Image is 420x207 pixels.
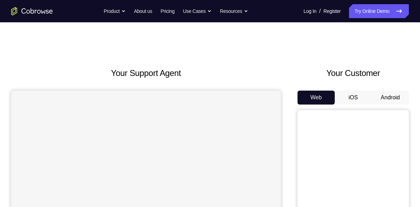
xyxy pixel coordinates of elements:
a: Register [324,4,341,18]
button: Web [298,91,335,105]
span: / [319,7,320,15]
button: Product [104,4,126,18]
h2: Your Customer [298,67,409,79]
button: Use Cases [183,4,212,18]
h2: Your Support Agent [11,67,281,79]
a: Try Online Demo [349,4,409,18]
button: Resources [220,4,248,18]
button: Android [372,91,409,105]
a: About us [134,4,152,18]
a: Go to the home page [11,7,53,15]
a: Pricing [160,4,174,18]
button: iOS [335,91,372,105]
a: Log In [303,4,316,18]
